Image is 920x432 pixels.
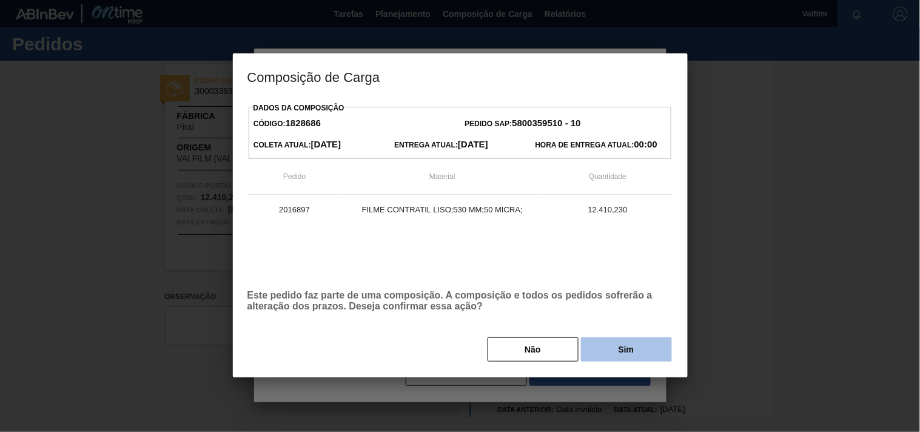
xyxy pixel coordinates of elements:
[512,118,581,128] strong: 5800359510 - 10
[342,195,543,225] td: FILME CONTRATIL LISO;530 MM;50 MICRA;
[543,195,673,225] td: 12.410,230
[589,172,626,181] span: Quantidade
[233,53,688,100] h3: Composição de Carga
[247,290,673,312] p: Este pedido faz parte de uma composição. A composição e todos os pedidos sofrerão a alteração dos...
[286,118,321,128] strong: 1828686
[581,337,672,362] button: Sim
[536,141,657,149] span: Hora de Entrega Atual:
[488,337,579,362] button: Não
[458,139,488,149] strong: [DATE]
[283,172,306,181] span: Pedido
[254,141,341,149] span: Coleta Atual:
[254,104,344,112] label: Dados da Composição
[247,195,342,225] td: 2016897
[311,139,341,149] strong: [DATE]
[429,172,455,181] span: Material
[394,141,488,149] span: Entrega Atual:
[254,120,321,128] span: Código:
[465,120,581,128] span: Pedido SAP:
[634,139,657,149] strong: 00:00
